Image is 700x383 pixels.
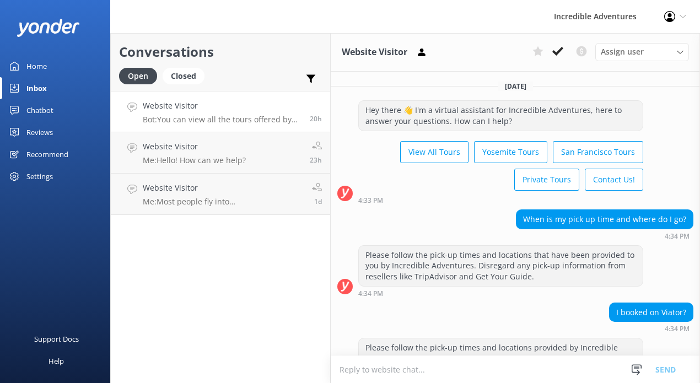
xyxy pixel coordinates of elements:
[342,45,407,60] h3: Website Visitor
[310,114,322,123] span: Oct 07 2025 04:35pm (UTC -07:00) America/Los_Angeles
[143,100,301,112] h4: Website Visitor
[553,141,643,163] button: San Francisco Tours
[359,246,643,286] div: Please follow the pick-up times and locations that have been provided to you by Incredible Advent...
[601,46,644,58] span: Assign user
[119,69,163,82] a: Open
[143,197,304,207] p: Me: Most people fly into [GEOGRAPHIC_DATA]. We are not able to offer pickup at the airport, but d...
[26,121,53,143] div: Reviews
[111,174,330,215] a: Website VisitorMe:Most people fly into [GEOGRAPHIC_DATA]. We are not able to offer pickup at the ...
[498,82,533,91] span: [DATE]
[358,196,643,204] div: Oct 07 2025 04:33pm (UTC -07:00) America/Los_Angeles
[143,141,246,153] h4: Website Visitor
[358,197,383,204] strong: 4:33 PM
[49,350,64,372] div: Help
[595,43,689,61] div: Assign User
[163,69,210,82] a: Closed
[314,197,322,206] span: Oct 07 2025 12:18pm (UTC -07:00) America/Los_Angeles
[359,338,643,368] div: Please follow the pick-up times and locations provided by Incredible Adventures, not the informat...
[34,328,79,350] div: Support Docs
[26,99,53,121] div: Chatbot
[310,155,322,165] span: Oct 07 2025 01:28pm (UTC -07:00) America/Los_Angeles
[665,326,690,332] strong: 4:34 PM
[358,290,383,297] strong: 4:34 PM
[26,55,47,77] div: Home
[609,325,693,332] div: Oct 07 2025 04:34pm (UTC -07:00) America/Los_Angeles
[665,233,690,240] strong: 4:34 PM
[143,155,246,165] p: Me: Hello! How can we help?
[610,303,693,322] div: I booked on Viator?
[111,91,330,132] a: Website VisitorBot:You can view all the tours offered by Incredible Adventures at the following l...
[17,19,80,37] img: yonder-white-logo.png
[111,132,330,174] a: Website VisitorMe:Hello! How can we help?23h
[119,68,157,84] div: Open
[143,182,304,194] h4: Website Visitor
[514,169,579,191] button: Private Tours
[26,77,47,99] div: Inbox
[585,169,643,191] button: Contact Us!
[26,165,53,187] div: Settings
[359,101,643,130] div: Hey there 👋 I'm a virtual assistant for Incredible Adventures, here to answer your questions. How...
[143,115,301,125] p: Bot: You can view all the tours offered by Incredible Adventures at the following link: [URL][DOM...
[516,210,693,229] div: When is my pick up time and where do I go?
[474,141,547,163] button: Yosemite Tours
[358,289,643,297] div: Oct 07 2025 04:34pm (UTC -07:00) America/Los_Angeles
[26,143,68,165] div: Recommend
[516,232,693,240] div: Oct 07 2025 04:34pm (UTC -07:00) America/Los_Angeles
[119,41,322,62] h2: Conversations
[163,68,204,84] div: Closed
[400,141,469,163] button: View All Tours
